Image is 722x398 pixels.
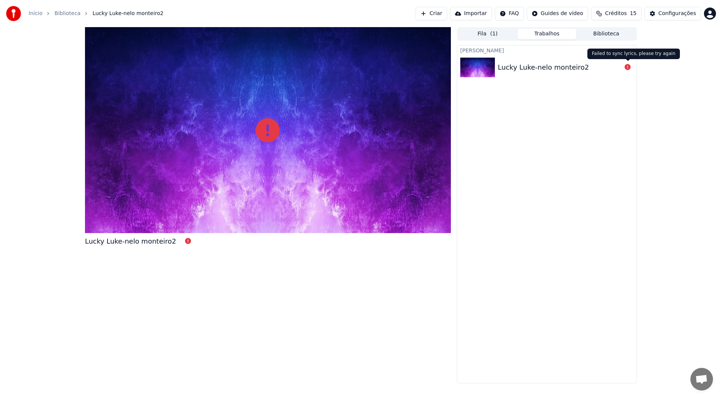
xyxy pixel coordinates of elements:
button: Trabalhos [517,29,577,40]
span: Créditos [605,10,627,17]
span: ( 1 ) [490,30,498,38]
button: Criar [416,7,447,20]
button: FAQ [495,7,524,20]
button: Importar [450,7,492,20]
button: Biblioteca [576,29,636,40]
button: Créditos15 [591,7,642,20]
img: youka [6,6,21,21]
div: [PERSON_NAME] [457,46,637,55]
button: Fila [458,29,517,40]
div: Lucky Luke-nelo monteiro2 [85,236,176,247]
div: Failed to sync lyrics, please try again [587,49,680,59]
div: Lucky Luke-nelo monteiro2 [498,62,589,73]
a: Biblioteca [55,10,80,17]
nav: breadcrumb [29,10,164,17]
div: Configurações [658,10,696,17]
button: Configurações [645,7,701,20]
span: Lucky Luke-nelo monteiro2 [93,10,164,17]
a: Início [29,10,42,17]
div: Conversa aberta [690,368,713,390]
button: Guides de vídeo [527,7,588,20]
span: 15 [630,10,637,17]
